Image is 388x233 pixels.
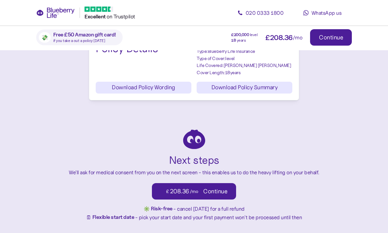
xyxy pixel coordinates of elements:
div: 208.36 [170,188,189,194]
span: Download Policy Summary [211,82,278,93]
span: on Trustpilot [107,13,135,20]
span: 🗓 ️ [86,215,92,220]
img: h-logo [183,127,205,152]
button: Download Policy Summary [197,82,292,94]
span: Free £50 Amazon gift card! [53,32,116,37]
div: We'll ask for medical consent from you on the next screen - this enables us to do the heavy lifti... [69,168,319,177]
span: /mo [293,35,303,40]
button: Download Policy Wording [96,82,191,94]
div: Continue [319,34,343,40]
span: £ 200,000 [231,33,249,37]
span: 18 [231,38,236,42]
span: Download Policy Wording [112,82,175,93]
span: - cancel [DATE] for a full refund [173,206,245,211]
a: 020 0333 1800 [231,6,290,19]
div: Type of Cover: level [197,55,292,62]
span: - pick your start date and your first payment won't be processed until then [135,215,302,220]
span: years [237,38,246,42]
button: Continue [310,29,352,46]
span: 💸 [41,35,48,40]
div: Next steps [169,152,219,169]
div: /mo [190,188,198,194]
div: Cover Length: 18 years [197,69,292,76]
a: Download Policy Wording [96,84,191,91]
span: Flexible start date ️ [92,215,135,220]
span: ✳️ ️ [143,206,151,211]
div: Continue [203,188,227,194]
span: Excellent ️ [85,13,107,20]
div: £ [166,188,169,194]
span: WhatsApp us [311,10,342,16]
span: level [250,33,258,37]
span: 020 0333 1800 [246,10,284,16]
button: £208.36/moContinue [152,183,236,200]
span: £ 208.36 [265,34,293,41]
a: Download Policy Summary [197,84,292,91]
span: if you take a out a policy [DATE] [53,38,105,43]
div: Life Covered: [PERSON_NAME] [PERSON_NAME] [197,62,292,69]
span: Risk-free ️ [151,206,173,211]
a: WhatsApp us [293,6,352,19]
div: Type: Blueberry Life Insurance [197,48,292,55]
